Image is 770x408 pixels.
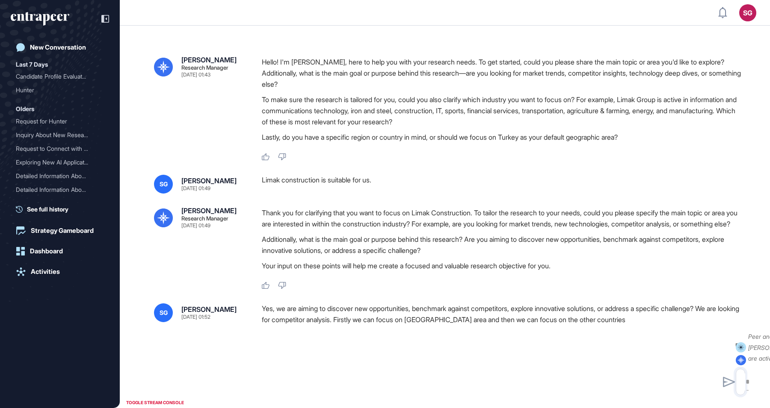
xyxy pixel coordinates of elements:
div: Request to Connect with Reese [16,142,104,156]
div: Research Manager [181,65,228,70]
div: [PERSON_NAME] [181,207,237,214]
p: Thank you for clarifying that you want to focus on Limak Construction. To tailor the research to ... [262,207,743,229]
div: Exploring New AI Applications in the Banking Industry [16,156,104,169]
div: Candidate Profile Evaluation for Bilge Şahin [16,70,104,83]
span: SG [160,181,168,188]
p: Hello! I'm [PERSON_NAME], here to help you with your research needs. To get started, could you pl... [262,56,743,90]
div: Exploring New AI Applicat... [16,156,97,169]
div: Request for Hunter [16,114,97,128]
span: SG [160,309,168,316]
span: See full history [27,205,68,214]
div: Candidate Profile Evaluat... [16,70,97,83]
a: Strategy Gameboard [11,222,109,239]
div: [PERSON_NAME] [181,177,237,184]
div: Research Manager [181,216,228,221]
div: Detailed Information Abou... [16,183,97,197]
div: Hunter [16,83,97,97]
div: Dashboard [30,247,63,255]
div: [DATE] 01:52 [181,314,210,320]
div: Detailed Information Abou... [16,169,97,183]
a: Activities [11,263,109,280]
div: Inquiry About New Research Developments [16,128,104,142]
div: Yes, we are aiming to discover new opportunities, benchmark against competitors, explore innovati... [262,303,743,325]
div: Request to Connect with R... [16,142,97,156]
div: [PERSON_NAME] [181,56,237,63]
div: Detailed Information About Adidas [16,169,104,183]
div: [DATE] 01:43 [181,72,210,77]
p: To make sure the research is tailored for you, could you also clarify which industry you want to ... [262,94,743,127]
div: TOGGLE STREAM CONSOLE [124,397,186,408]
div: Caterpillar Use Cases in ... [16,197,97,210]
a: New Conversation [11,39,109,56]
p: Your input on these points will help me create a focused and valuable research objective for you. [262,260,743,271]
div: [PERSON_NAME] [181,306,237,313]
button: SG [739,4,756,21]
a: See full history [16,205,109,214]
div: Olders [16,104,34,114]
div: Inquiry About New Researc... [16,128,97,142]
div: Caterpillar Use Cases in Various Industries [16,197,104,210]
div: Detailed Information About Turkish Airlines [16,183,104,197]
a: Dashboard [11,243,109,260]
div: New Conversation [30,44,86,51]
div: Hunter [16,83,104,97]
div: Activities [31,268,60,276]
div: entrapeer-logo [11,12,69,26]
div: Strategy Gameboard [31,227,94,235]
div: Request for Hunter [16,114,104,128]
p: Lastly, do you have a specific region or country in mind, or should we focus on Turkey as your de... [262,132,743,143]
div: [DATE] 01:49 [181,186,210,191]
div: Limak construction is suitable for us. [262,175,743,194]
div: [DATE] 01:49 [181,223,210,228]
div: Last 7 Days [16,59,48,70]
p: Additionally, what is the main goal or purpose behind this research? Are you aiming to discover n... [262,234,743,256]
